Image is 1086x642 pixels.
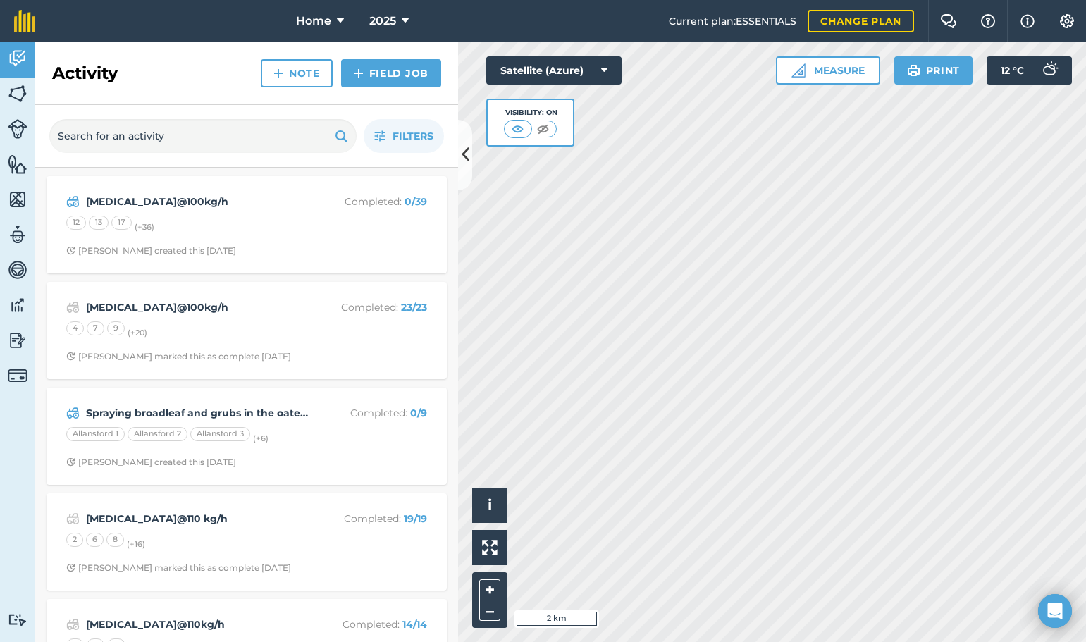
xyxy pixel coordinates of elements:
[190,427,250,441] div: Allansford 3
[55,396,438,476] a: Spraying broadleaf and grubs in the oaten vetchCompleted: 0/9Allansford 1Allansford 2Allansford 3...
[135,222,154,232] small: (+ 36 )
[315,405,427,421] p: Completed :
[479,600,500,621] button: –
[66,351,291,362] div: [PERSON_NAME] marked this as complete [DATE]
[66,562,291,574] div: [PERSON_NAME] marked this as complete [DATE]
[52,62,118,85] h2: Activity
[369,13,396,30] span: 2025
[1001,56,1024,85] span: 12 ° C
[482,540,498,555] img: Four arrows, one pointing top left, one top right, one bottom right and the last bottom left
[791,63,806,78] img: Ruler icon
[486,56,622,85] button: Satellite (Azure)
[66,563,75,572] img: Clock with arrow pointing clockwise
[402,618,427,631] strong: 14 / 14
[296,13,331,30] span: Home
[66,216,86,230] div: 12
[894,56,973,85] button: Print
[89,216,109,230] div: 13
[393,128,433,144] span: Filters
[980,14,996,28] img: A question mark icon
[479,579,500,600] button: +
[1020,13,1035,30] img: svg+xml;base64,PHN2ZyB4bWxucz0iaHR0cDovL3d3dy53My5vcmcvMjAwMC9zdmciIHdpZHRoPSIxNyIgaGVpZ2h0PSIxNy...
[106,533,124,547] div: 8
[8,613,27,626] img: svg+xml;base64,PD94bWwgdmVyc2lvbj0iMS4wIiBlbmNvZGluZz0idXRmLTgiPz4KPCEtLSBHZW5lcmF0b3I6IEFkb2JlIE...
[66,246,75,255] img: Clock with arrow pointing clockwise
[8,154,27,175] img: svg+xml;base64,PHN2ZyB4bWxucz0iaHR0cDovL3d3dy53My5vcmcvMjAwMC9zdmciIHdpZHRoPSI1NiIgaGVpZ2h0PSI2MC...
[8,189,27,210] img: svg+xml;base64,PHN2ZyB4bWxucz0iaHR0cDovL3d3dy53My5vcmcvMjAwMC9zdmciIHdpZHRoPSI1NiIgaGVpZ2h0PSI2MC...
[128,427,187,441] div: Allansford 2
[488,496,492,514] span: i
[66,245,236,257] div: [PERSON_NAME] created this [DATE]
[66,321,84,335] div: 4
[364,119,444,153] button: Filters
[128,328,147,338] small: (+ 20 )
[1059,14,1075,28] img: A cog icon
[907,62,920,79] img: svg+xml;base64,PHN2ZyB4bWxucz0iaHR0cDovL3d3dy53My5vcmcvMjAwMC9zdmciIHdpZHRoPSIxOSIgaGVpZ2h0PSIyNC...
[86,533,104,547] div: 6
[87,321,104,335] div: 7
[1035,56,1063,85] img: svg+xml;base64,PD94bWwgdmVyc2lvbj0iMS4wIiBlbmNvZGluZz0idXRmLTgiPz4KPCEtLSBHZW5lcmF0b3I6IEFkb2JlIE...
[8,224,27,245] img: svg+xml;base64,PD94bWwgdmVyc2lvbj0iMS4wIiBlbmNvZGluZz0idXRmLTgiPz4KPCEtLSBHZW5lcmF0b3I6IEFkb2JlIE...
[8,295,27,316] img: svg+xml;base64,PD94bWwgdmVyc2lvbj0iMS4wIiBlbmNvZGluZz0idXRmLTgiPz4KPCEtLSBHZW5lcmF0b3I6IEFkb2JlIE...
[776,56,880,85] button: Measure
[111,216,132,230] div: 17
[66,510,80,527] img: svg+xml;base64,PD94bWwgdmVyc2lvbj0iMS4wIiBlbmNvZGluZz0idXRmLTgiPz4KPCEtLSBHZW5lcmF0b3I6IEFkb2JlIE...
[55,502,438,582] a: [MEDICAL_DATA]@110 kg/hCompleted: 19/19268(+16)Clock with arrow pointing clockwise[PERSON_NAME] m...
[127,539,145,549] small: (+ 16 )
[66,405,80,421] img: svg+xml;base64,PD94bWwgdmVyc2lvbj0iMS4wIiBlbmNvZGluZz0idXRmLTgiPz4KPCEtLSBHZW5lcmF0b3I6IEFkb2JlIE...
[55,290,438,371] a: [MEDICAL_DATA]@100kg/hCompleted: 23/23479(+20)Clock with arrow pointing clockwise[PERSON_NAME] ma...
[405,195,427,208] strong: 0 / 39
[86,194,309,209] strong: [MEDICAL_DATA]@100kg/h
[401,301,427,314] strong: 23 / 23
[273,65,283,82] img: svg+xml;base64,PHN2ZyB4bWxucz0iaHR0cDovL3d3dy53My5vcmcvMjAwMC9zdmciIHdpZHRoPSIxNCIgaGVpZ2h0PSIyNC...
[335,128,348,144] img: svg+xml;base64,PHN2ZyB4bWxucz0iaHR0cDovL3d3dy53My5vcmcvMjAwMC9zdmciIHdpZHRoPSIxOSIgaGVpZ2h0PSIyNC...
[940,14,957,28] img: Two speech bubbles overlapping with the left bubble in the forefront
[504,107,557,118] div: Visibility: On
[261,59,333,87] a: Note
[8,259,27,280] img: svg+xml;base64,PD94bWwgdmVyc2lvbj0iMS4wIiBlbmNvZGluZz0idXRmLTgiPz4KPCEtLSBHZW5lcmF0b3I6IEFkb2JlIE...
[66,352,75,361] img: Clock with arrow pointing clockwise
[8,119,27,139] img: svg+xml;base64,PD94bWwgdmVyc2lvbj0iMS4wIiBlbmNvZGluZz0idXRmLTgiPz4KPCEtLSBHZW5lcmF0b3I6IEFkb2JlIE...
[315,194,427,209] p: Completed :
[66,457,75,467] img: Clock with arrow pointing clockwise
[86,405,309,421] strong: Spraying broadleaf and grubs in the oaten vetch
[315,617,427,632] p: Completed :
[315,511,427,526] p: Completed :
[66,299,80,316] img: svg+xml;base64,PD94bWwgdmVyc2lvbj0iMS4wIiBlbmNvZGluZz0idXRmLTgiPz4KPCEtLSBHZW5lcmF0b3I6IEFkb2JlIE...
[86,511,309,526] strong: [MEDICAL_DATA]@110 kg/h
[1038,594,1072,628] div: Open Intercom Messenger
[66,457,236,468] div: [PERSON_NAME] created this [DATE]
[8,48,27,69] img: svg+xml;base64,PD94bWwgdmVyc2lvbj0iMS4wIiBlbmNvZGluZz0idXRmLTgiPz4KPCEtLSBHZW5lcmF0b3I6IEFkb2JlIE...
[55,185,438,265] a: [MEDICAL_DATA]@100kg/hCompleted: 0/39121317(+36)Clock with arrow pointing clockwise[PERSON_NAME] ...
[86,300,309,315] strong: [MEDICAL_DATA]@100kg/h
[253,433,269,443] small: (+ 6 )
[8,330,27,351] img: svg+xml;base64,PD94bWwgdmVyc2lvbj0iMS4wIiBlbmNvZGluZz0idXRmLTgiPz4KPCEtLSBHZW5lcmF0b3I6IEFkb2JlIE...
[354,65,364,82] img: svg+xml;base64,PHN2ZyB4bWxucz0iaHR0cDovL3d3dy53My5vcmcvMjAwMC9zdmciIHdpZHRoPSIxNCIgaGVpZ2h0PSIyNC...
[86,617,309,632] strong: [MEDICAL_DATA]@110kg/h
[808,10,914,32] a: Change plan
[107,321,125,335] div: 9
[66,427,125,441] div: Allansford 1
[472,488,507,523] button: i
[410,407,427,419] strong: 0 / 9
[14,10,35,32] img: fieldmargin Logo
[66,616,80,633] img: svg+xml;base64,PD94bWwgdmVyc2lvbj0iMS4wIiBlbmNvZGluZz0idXRmLTgiPz4KPCEtLSBHZW5lcmF0b3I6IEFkb2JlIE...
[987,56,1072,85] button: 12 °C
[66,533,83,547] div: 2
[509,122,526,136] img: svg+xml;base64,PHN2ZyB4bWxucz0iaHR0cDovL3d3dy53My5vcmcvMjAwMC9zdmciIHdpZHRoPSI1MCIgaGVpZ2h0PSI0MC...
[669,13,796,29] span: Current plan : ESSENTIALS
[341,59,441,87] a: Field Job
[534,122,552,136] img: svg+xml;base64,PHN2ZyB4bWxucz0iaHR0cDovL3d3dy53My5vcmcvMjAwMC9zdmciIHdpZHRoPSI1MCIgaGVpZ2h0PSI0MC...
[49,119,357,153] input: Search for an activity
[315,300,427,315] p: Completed :
[8,366,27,385] img: svg+xml;base64,PD94bWwgdmVyc2lvbj0iMS4wIiBlbmNvZGluZz0idXRmLTgiPz4KPCEtLSBHZW5lcmF0b3I6IEFkb2JlIE...
[404,512,427,525] strong: 19 / 19
[66,193,80,210] img: svg+xml;base64,PD94bWwgdmVyc2lvbj0iMS4wIiBlbmNvZGluZz0idXRmLTgiPz4KPCEtLSBHZW5lcmF0b3I6IEFkb2JlIE...
[8,83,27,104] img: svg+xml;base64,PHN2ZyB4bWxucz0iaHR0cDovL3d3dy53My5vcmcvMjAwMC9zdmciIHdpZHRoPSI1NiIgaGVpZ2h0PSI2MC...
